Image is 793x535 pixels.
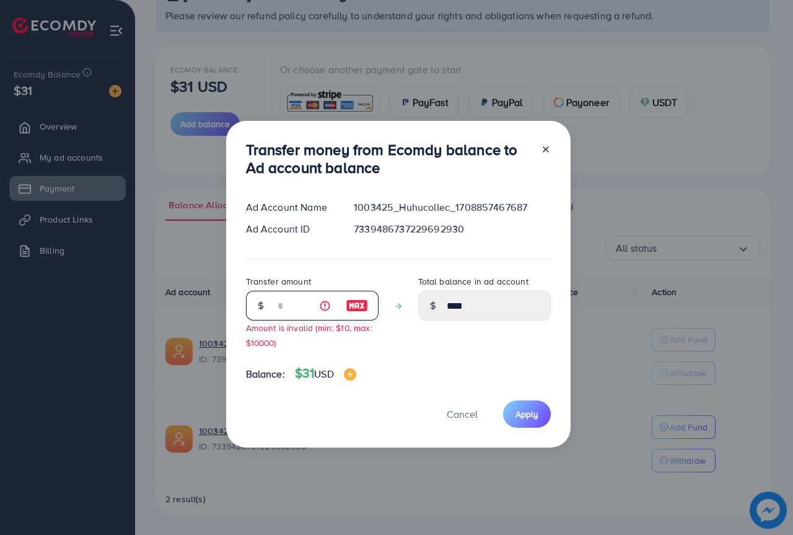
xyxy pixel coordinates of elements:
h3: Transfer money from Ecomdy balance to Ad account balance [246,141,531,177]
div: 7339486737229692930 [344,222,560,236]
div: Ad Account Name [236,200,344,214]
h4: $31 [295,366,356,381]
label: Transfer amount [246,275,311,288]
div: 1003425_Huhucollec_1708857467687 [344,200,560,214]
label: Total balance in ad account [418,275,528,288]
button: Cancel [431,400,493,427]
small: Amount is invalid (min: $10, max: $10000) [246,322,372,348]
img: image [344,368,356,381]
img: image [346,298,368,313]
span: Balance: [246,367,285,381]
button: Apply [503,400,551,427]
span: USD [314,367,333,381]
div: Ad Account ID [236,222,344,236]
span: Apply [515,408,538,420]
span: Cancel [447,407,478,421]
